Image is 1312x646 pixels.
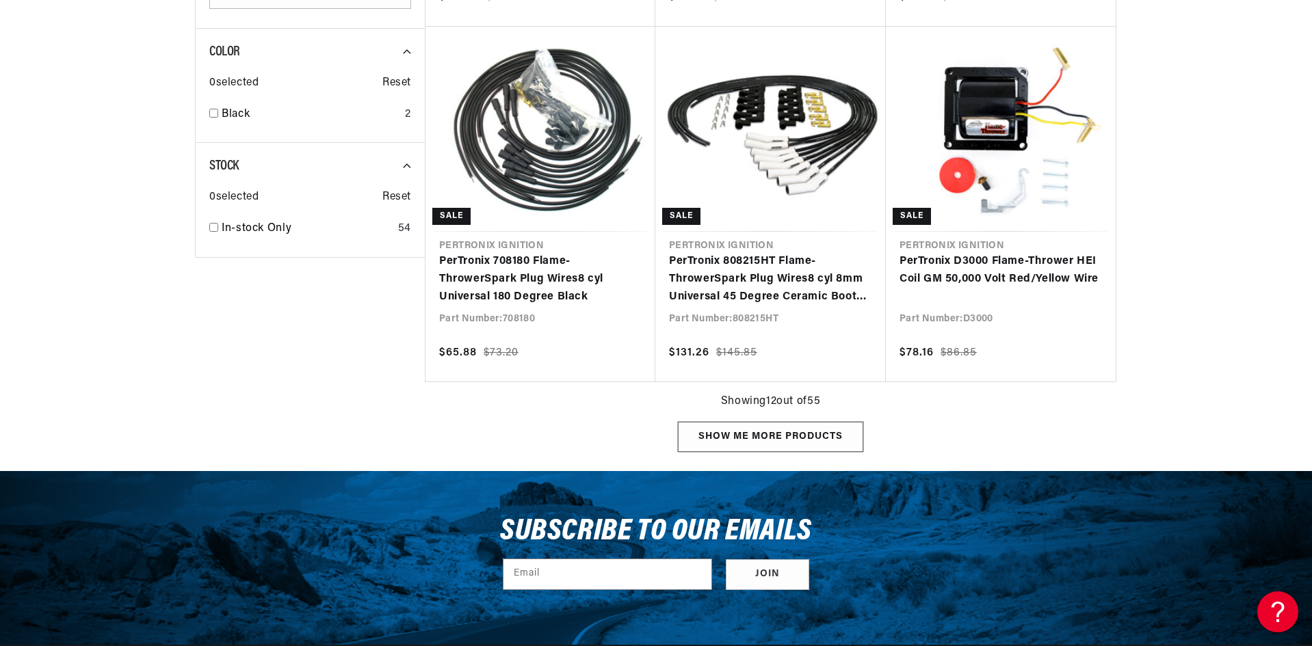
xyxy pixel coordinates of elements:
div: 2 [405,106,411,124]
a: PerTronix 708180 Flame-ThrowerSpark Plug Wires8 cyl Universal 180 Degree Black [439,253,642,306]
a: PerTronix 808215HT Flame-ThrowerSpark Plug Wires8 cyl 8mm Universal 45 Degree Ceramic Boot Black ... [669,253,872,306]
input: Email [503,559,711,589]
span: Reset [382,75,411,92]
h3: Subscribe to our emails [500,519,812,545]
a: In-stock Only [222,220,393,238]
a: Black [222,106,399,124]
span: 0 selected [209,75,259,92]
span: Reset [382,189,411,206]
a: PerTronix D3000 Flame-Thrower HEI Coil GM 50,000 Volt Red/Yellow Wire [900,253,1102,288]
span: Stock [209,159,239,173]
button: Subscribe [726,559,809,590]
div: Show me more products [678,422,863,453]
span: Color [209,45,240,59]
div: 54 [398,220,411,238]
span: Showing 12 out of 55 [721,393,820,411]
span: 0 selected [209,189,259,206]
